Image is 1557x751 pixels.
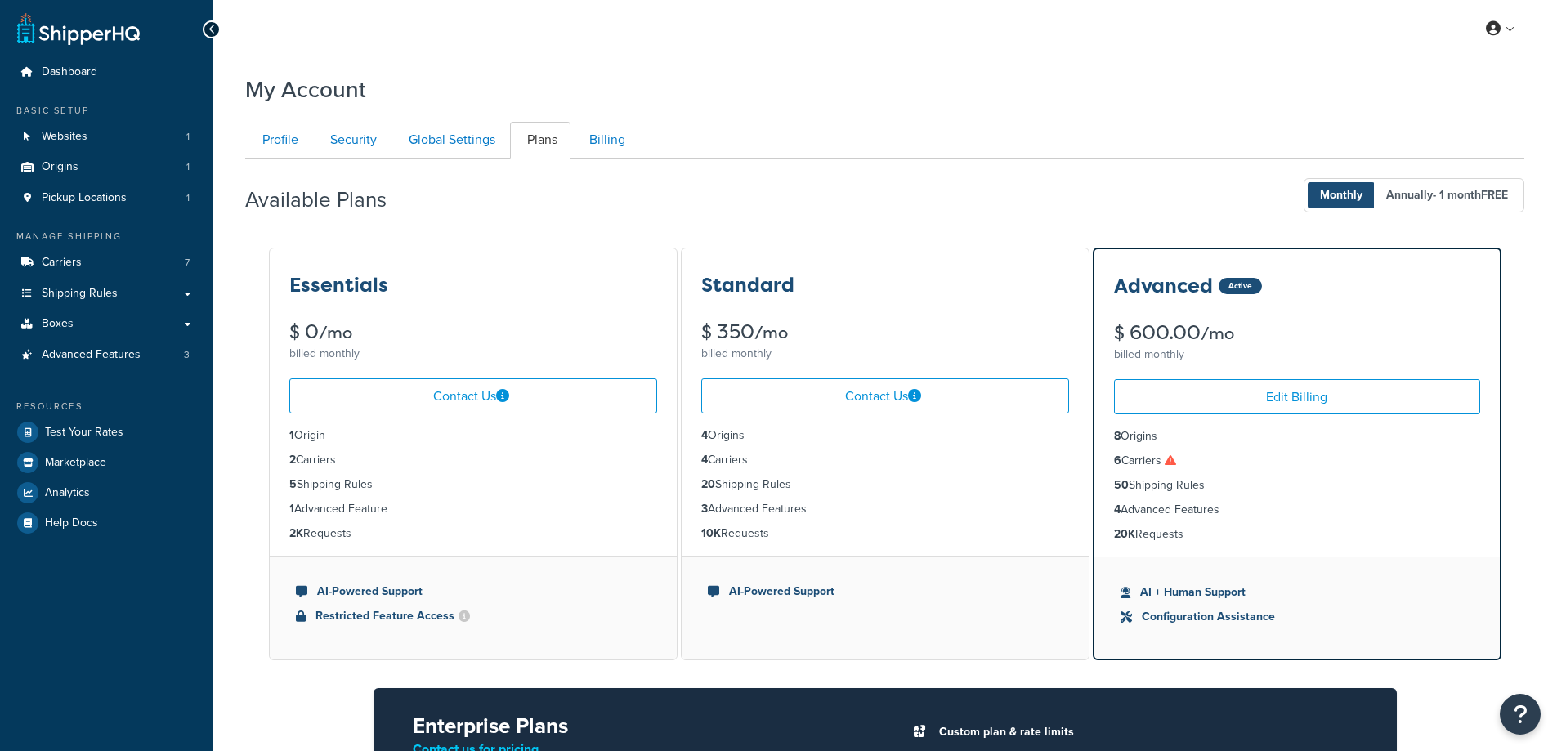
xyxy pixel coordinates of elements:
a: Plans [510,122,570,159]
li: Configuration Assistance [1121,608,1474,626]
strong: 1 [289,427,294,444]
div: billed monthly [701,342,1069,365]
li: Origins [701,427,1069,445]
li: AI-Powered Support [296,583,651,601]
strong: 4 [701,427,708,444]
strong: 8 [1114,427,1121,445]
span: Monthly [1308,182,1375,208]
div: $ 0 [289,322,657,342]
button: Open Resource Center [1500,694,1541,735]
a: Marketplace [12,448,200,477]
strong: 3 [701,500,708,517]
strong: 2K [289,525,303,542]
div: billed monthly [1114,343,1480,366]
a: Carriers 7 [12,248,200,278]
small: /mo [754,321,788,344]
li: Pickup Locations [12,183,200,213]
span: 1 [186,160,190,174]
a: Profile [245,122,311,159]
a: Origins 1 [12,152,200,182]
span: Analytics [45,486,90,500]
li: Advanced Feature [289,500,657,518]
li: Advanced Features [701,500,1069,518]
strong: 20 [701,476,715,493]
span: Shipping Rules [42,287,118,301]
a: Dashboard [12,57,200,87]
li: Shipping Rules [701,476,1069,494]
span: Websites [42,130,87,144]
strong: 20K [1114,525,1135,543]
a: Billing [572,122,638,159]
a: Analytics [12,478,200,507]
h3: Advanced [1114,275,1213,297]
li: Advanced Features [12,340,200,370]
button: Monthly Annually- 1 monthFREE [1304,178,1524,212]
a: Shipping Rules [12,279,200,309]
h1: My Account [245,74,366,105]
span: Annually [1374,182,1520,208]
li: Advanced Features [1114,501,1480,519]
small: /mo [319,321,352,344]
span: 1 [186,130,190,144]
strong: 4 [701,451,708,468]
span: Origins [42,160,78,174]
span: Boxes [42,317,74,331]
a: Edit Billing [1114,379,1480,414]
span: Marketplace [45,456,106,470]
li: Requests [289,525,657,543]
span: Dashboard [42,65,97,79]
strong: 4 [1114,501,1121,518]
a: ShipperHQ Home [17,12,140,45]
span: Advanced Features [42,348,141,362]
h2: Available Plans [245,188,411,212]
strong: 50 [1114,476,1129,494]
li: Origins [12,152,200,182]
li: Requests [1114,525,1480,543]
li: Carriers [701,451,1069,469]
li: Restricted Feature Access [296,607,651,625]
li: Requests [701,525,1069,543]
li: AI + Human Support [1121,583,1474,601]
strong: 10K [701,525,721,542]
a: Websites 1 [12,122,200,152]
div: $ 600.00 [1114,323,1480,343]
span: Help Docs [45,516,98,530]
b: FREE [1481,186,1508,203]
li: Custom plan & rate limits [931,721,1358,744]
a: Pickup Locations 1 [12,183,200,213]
li: AI-Powered Support [708,583,1063,601]
div: billed monthly [289,342,657,365]
a: Contact Us [289,378,657,413]
strong: 1 [289,500,294,517]
span: - 1 month [1433,186,1508,203]
a: Global Settings [391,122,508,159]
h3: Standard [701,275,794,296]
span: 1 [186,191,190,205]
a: Security [313,122,390,159]
div: $ 350 [701,322,1069,342]
div: Basic Setup [12,104,200,118]
strong: 2 [289,451,296,468]
li: Carriers [289,451,657,469]
a: Help Docs [12,508,200,538]
a: Test Your Rates [12,418,200,447]
div: Active [1219,278,1262,294]
span: Carriers [42,256,82,270]
li: Carriers [1114,452,1480,470]
li: Origin [289,427,657,445]
span: Pickup Locations [42,191,127,205]
div: Manage Shipping [12,230,200,244]
a: Contact Us [701,378,1069,413]
span: 7 [185,256,190,270]
li: Shipping Rules [1114,476,1480,494]
span: Test Your Rates [45,426,123,440]
div: Resources [12,400,200,413]
span: 3 [184,348,190,362]
h3: Essentials [289,275,388,296]
li: Origins [1114,427,1480,445]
